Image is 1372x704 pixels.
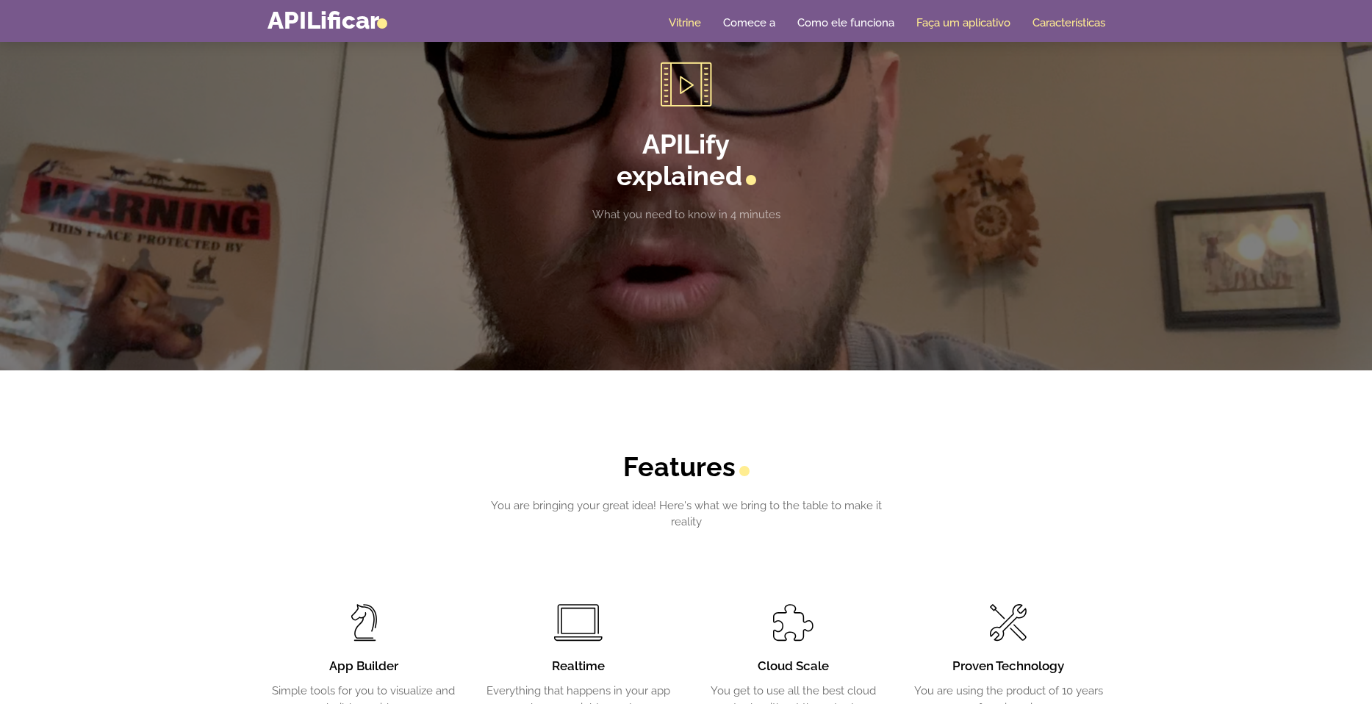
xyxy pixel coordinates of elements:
[482,451,890,483] h2: Features
[482,129,890,192] h2: APILify explained
[797,15,894,30] a: Como ele funciona
[669,15,701,30] a: Vitrine
[1032,15,1105,30] a: Características
[482,206,890,223] p: What you need to know in 4 minutes
[267,658,461,675] h3: App Builder
[916,15,1010,30] a: Faça um aplicativo
[912,658,1105,675] h3: Proven Technology
[267,6,387,35] a: APILificar
[697,658,891,675] h3: Cloud Scale
[482,498,890,531] p: You are bringing your great idea! Here's what we bring to the table to make it reality
[723,15,775,30] a: Comece a
[482,658,675,675] h3: Realtime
